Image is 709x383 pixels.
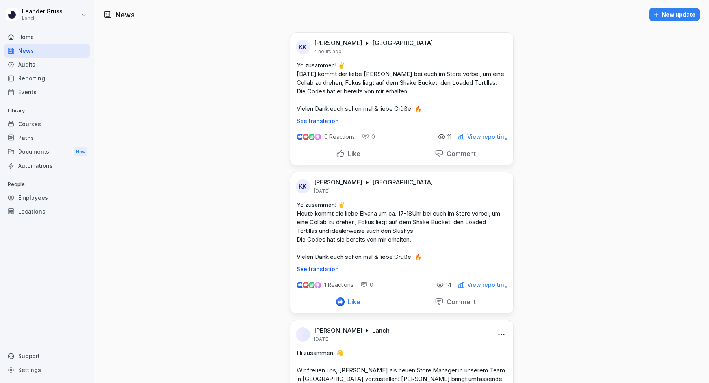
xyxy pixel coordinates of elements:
[324,134,355,140] p: 0 Reactions
[4,104,90,117] p: Library
[297,61,507,113] p: Yo zusammen! ✌️ [DATE] kommt der liebe [PERSON_NAME] bei euch im Store vorbei, um eine Collab zu ...
[467,134,508,140] p: View reporting
[308,134,315,140] img: celebrate
[314,133,321,140] img: inspiring
[345,150,360,158] p: Like
[4,145,90,159] div: Documents
[22,15,63,21] p: Lanch
[4,363,90,377] a: Settings
[297,134,303,140] img: like
[314,281,321,288] img: inspiring
[314,178,362,186] p: [PERSON_NAME]
[314,39,362,47] p: [PERSON_NAME]
[444,150,476,158] p: Comment
[345,298,360,306] p: Like
[4,30,90,44] a: Home
[372,178,433,186] p: [GEOGRAPHIC_DATA]
[446,282,451,288] p: 14
[314,327,362,335] p: [PERSON_NAME]
[22,8,63,15] p: Leander Gruss
[296,179,310,193] div: KK
[74,147,87,156] div: New
[4,145,90,159] a: DocumentsNew
[4,131,90,145] a: Paths
[296,40,310,54] div: KK
[4,44,90,58] a: News
[4,58,90,71] a: Audits
[314,48,342,55] p: 4 hours ago
[444,298,476,306] p: Comment
[314,336,330,342] p: [DATE]
[297,201,507,261] p: Yo zusammen! ✌️ Heute kommt die liebe Elvana um ca. 17-18Uhr bei euch im Store vorbei, um eine Co...
[4,159,90,173] a: Automations
[372,327,390,335] p: Lanch
[297,266,507,272] p: See translation
[649,8,700,21] button: New update
[324,282,353,288] p: 1 Reactions
[360,281,373,289] div: 0
[296,327,310,342] img: l5aexj2uen8fva72jjw1hczl.png
[4,205,90,218] a: Locations
[4,71,90,85] a: Reporting
[653,10,696,19] div: New update
[4,85,90,99] a: Events
[4,191,90,205] a: Employees
[297,282,303,288] img: like
[297,118,507,124] p: See translation
[115,9,135,20] h1: News
[314,188,330,194] p: [DATE]
[362,133,375,141] div: 0
[467,282,508,288] p: View reporting
[308,282,315,288] img: celebrate
[4,117,90,131] a: Courses
[372,39,433,47] p: [GEOGRAPHIC_DATA]
[303,134,309,140] img: love
[4,178,90,191] p: People
[4,349,90,363] div: Support
[447,134,451,140] p: 11
[303,282,309,288] img: love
